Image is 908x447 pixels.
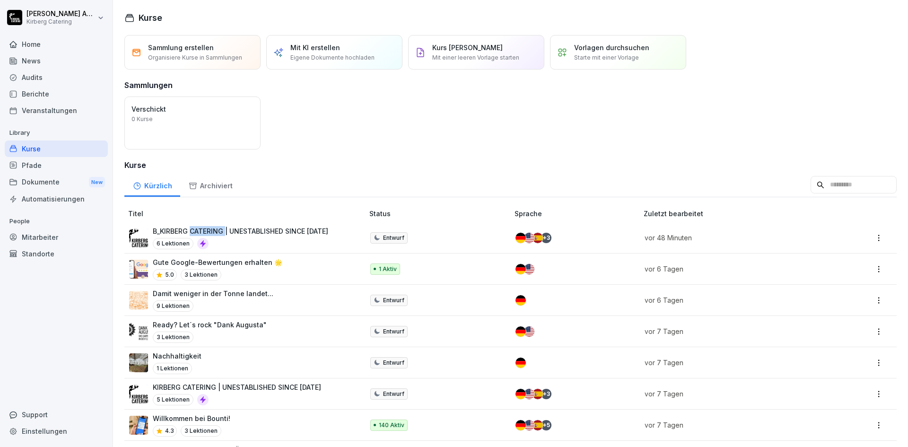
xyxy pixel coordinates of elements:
[129,353,148,372] img: u3v3eqhkuuud6np3p74ep1u4.png
[524,326,534,337] img: us.svg
[515,264,526,274] img: de.svg
[124,79,173,91] h3: Sammlungen
[124,96,261,149] a: Verschickt0 Kurse
[26,10,96,18] p: [PERSON_NAME] Adamy
[153,351,201,361] p: Nachhaltigkeit
[541,389,551,399] div: + 3
[5,245,108,262] a: Standorte
[89,177,105,188] div: New
[129,291,148,310] img: xslxr8u7rrrmmaywqbbmupvx.png
[5,125,108,140] p: Library
[524,389,534,399] img: us.svg
[5,423,108,439] a: Einstellungen
[383,390,404,398] p: Entwurf
[5,174,108,191] div: Dokumente
[165,427,174,435] p: 4.3
[533,389,543,399] img: es.svg
[645,326,821,336] p: vor 7 Tagen
[515,295,526,306] img: de.svg
[153,413,230,423] p: Willkommen bei Bounti!
[148,53,242,62] p: Organisiere Kurse in Sammlungen
[148,43,214,53] p: Sammlung erstellen
[131,104,253,114] p: Verschickt
[5,157,108,174] a: Pfade
[124,173,180,197] a: Kürzlich
[541,420,551,430] div: + 5
[153,320,267,330] p: Ready? Let´s rock "Dank Augusta"
[432,43,503,53] p: Kurs [PERSON_NAME]
[524,264,534,274] img: us.svg
[153,332,193,343] p: 3 Lektionen
[644,209,832,219] p: Zuletzt bearbeitet
[515,389,526,399] img: de.svg
[128,209,366,219] p: Titel
[153,363,192,374] p: 1 Lektionen
[515,326,526,337] img: de.svg
[383,296,404,305] p: Entwurf
[129,416,148,435] img: xh3bnih80d1pxcetv9zsuevg.png
[645,358,821,368] p: vor 7 Tagen
[5,69,108,86] a: Audits
[5,102,108,119] a: Veranstaltungen
[515,233,526,243] img: de.svg
[383,234,404,242] p: Entwurf
[129,228,148,247] img: i46egdugay6yxji09ovw546p.png
[153,300,193,312] p: 9 Lektionen
[383,359,404,367] p: Entwurf
[5,229,108,245] a: Mitarbeiter
[153,226,328,236] p: B_KIRBERG CATERING | UNESTABLISHED SINCE [DATE]
[432,53,519,62] p: Mit einer leeren Vorlage starten
[165,271,174,279] p: 5.0
[153,382,321,392] p: KIRBERG CATERING | UNESTABLISHED SINCE [DATE]
[369,209,511,219] p: Status
[541,233,551,243] div: + 3
[645,420,821,430] p: vor 7 Tagen
[290,53,375,62] p: Eigene Dokumente hochladen
[5,191,108,207] a: Automatisierungen
[5,214,108,229] p: People
[153,289,273,298] p: Damit weniger in der Tonne landet...
[645,389,821,399] p: vor 7 Tagen
[5,406,108,423] div: Support
[153,238,193,249] p: 6 Lektionen
[139,11,162,24] h1: Kurse
[379,421,404,429] p: 140 Aktiv
[5,36,108,53] a: Home
[153,394,193,405] p: 5 Lektionen
[515,420,526,430] img: de.svg
[180,173,241,197] div: Archiviert
[26,18,96,25] p: Kirberg Catering
[515,209,640,219] p: Sprache
[5,53,108,69] a: News
[574,43,649,53] p: Vorlagen durchsuchen
[524,420,534,430] img: us.svg
[5,140,108,157] a: Kurse
[129,260,148,279] img: iwscqm9zjbdjlq9atufjsuwv.png
[379,265,397,273] p: 1 Aktiv
[533,420,543,430] img: es.svg
[645,233,821,243] p: vor 48 Minuten
[124,159,897,171] h3: Kurse
[524,233,534,243] img: us.svg
[129,385,148,403] img: i46egdugay6yxji09ovw546p.png
[181,425,221,437] p: 3 Lektionen
[153,257,282,267] p: Gute Google-Bewertungen erhalten 🌟
[383,327,404,336] p: Entwurf
[645,295,821,305] p: vor 6 Tagen
[5,174,108,191] a: DokumenteNew
[5,86,108,102] a: Berichte
[533,233,543,243] img: es.svg
[131,115,153,123] p: 0 Kurse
